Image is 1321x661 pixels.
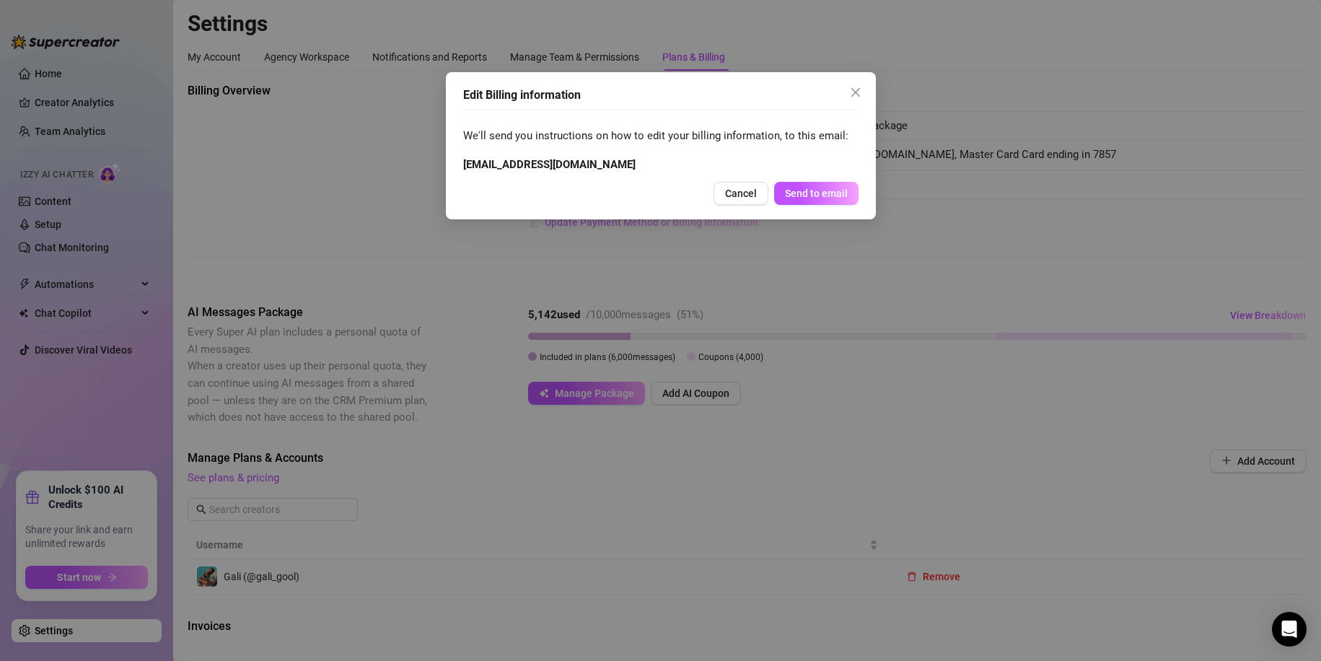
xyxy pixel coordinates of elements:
span: Send to email [785,188,848,199]
button: Close [844,81,867,104]
span: close [850,87,861,98]
div: Edit Billing information [463,87,859,104]
span: Cancel [725,188,757,199]
span: Close [844,87,867,98]
button: Send to email [774,182,859,205]
button: Cancel [714,182,768,205]
div: Open Intercom Messenger [1272,612,1307,647]
strong: [EMAIL_ADDRESS][DOMAIN_NAME] [463,158,636,171]
span: We'll send you instructions on how to edit your billing information, to this email: [463,128,859,145]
